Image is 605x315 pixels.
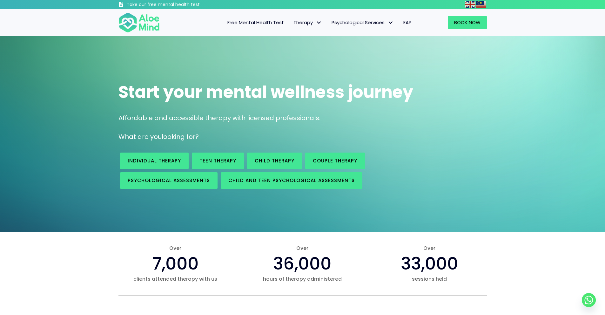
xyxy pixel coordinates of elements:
a: Child Therapy [247,153,302,169]
span: Therapy [293,19,322,26]
span: hours of therapy administered [245,275,360,283]
a: Free Mental Health Test [223,16,289,29]
span: Teen Therapy [199,157,236,164]
span: 36,000 [273,251,332,276]
span: Psychological Services [332,19,394,26]
span: Free Mental Health Test [227,19,284,26]
span: Over [372,244,487,252]
a: Book Now [448,16,487,29]
span: sessions held [372,275,487,283]
a: Individual therapy [120,153,189,169]
a: Malay [476,1,487,8]
a: English [465,1,476,8]
span: Psychological Services: submenu [386,18,395,27]
span: Book Now [454,19,481,26]
span: Child and Teen Psychological assessments [228,177,355,184]
a: Teen Therapy [192,153,244,169]
a: Whatsapp [582,293,596,307]
span: looking for? [162,132,199,141]
span: clients attended therapy with us [118,275,233,283]
img: Aloe mind Logo [118,12,160,33]
a: Psychological ServicesPsychological Services: submenu [327,16,399,29]
h3: Take our free mental health test [127,2,234,8]
span: Therapy: submenu [314,18,324,27]
span: Couple therapy [313,157,357,164]
a: Couple therapy [305,153,365,169]
span: EAP [403,19,412,26]
a: Child and Teen Psychological assessments [221,172,362,189]
span: Start your mental wellness journey [118,80,413,104]
span: Over [245,244,360,252]
span: 7,000 [152,251,199,276]
span: Individual therapy [128,157,181,164]
a: TherapyTherapy: submenu [289,16,327,29]
a: Take our free mental health test [118,2,234,9]
span: Child Therapy [255,157,294,164]
img: ms [476,1,486,8]
a: EAP [399,16,416,29]
p: Affordable and accessible therapy with licensed professionals. [118,113,487,123]
img: en [465,1,475,8]
a: Psychological assessments [120,172,218,189]
span: 33,000 [401,251,458,276]
span: What are you [118,132,162,141]
span: Psychological assessments [128,177,210,184]
span: Over [118,244,233,252]
nav: Menu [168,16,416,29]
